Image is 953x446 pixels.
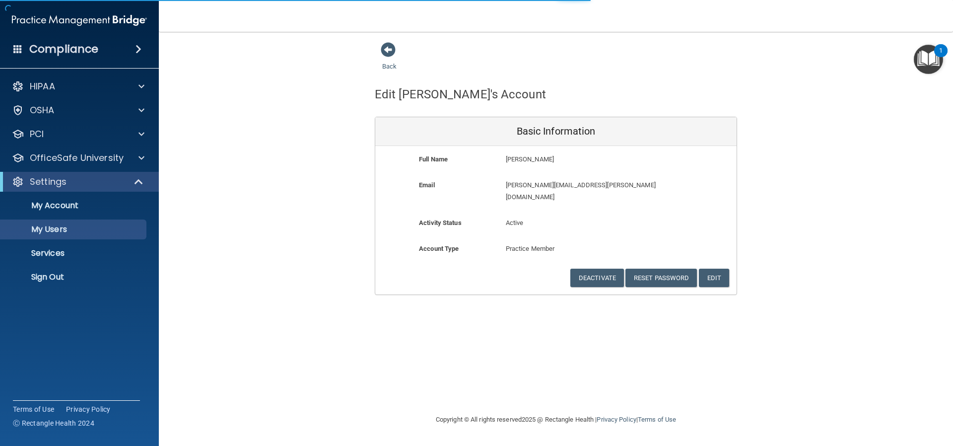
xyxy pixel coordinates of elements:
[30,152,124,164] p: OfficeSafe University
[12,104,144,116] a: OSHA
[66,404,111,414] a: Privacy Policy
[6,272,142,282] p: Sign Out
[781,375,941,415] iframe: Drift Widget Chat Controller
[570,269,624,287] button: Deactivate
[12,152,144,164] a: OfficeSafe University
[506,243,607,255] p: Practice Member
[6,224,142,234] p: My Users
[6,201,142,211] p: My Account
[375,404,737,436] div: Copyright © All rights reserved 2025 @ Rectangle Health | |
[419,245,459,252] b: Account Type
[30,80,55,92] p: HIPAA
[382,51,397,70] a: Back
[12,10,147,30] img: PMB logo
[506,179,664,203] p: [PERSON_NAME][EMAIL_ADDRESS][PERSON_NAME][DOMAIN_NAME]
[419,219,462,226] b: Activity Status
[30,176,67,188] p: Settings
[939,51,943,64] div: 1
[597,416,636,423] a: Privacy Policy
[914,45,943,74] button: Open Resource Center, 1 new notification
[13,404,54,414] a: Terms of Use
[375,88,546,101] h4: Edit [PERSON_NAME]'s Account
[30,104,55,116] p: OSHA
[506,153,664,165] p: [PERSON_NAME]
[375,117,737,146] div: Basic Information
[30,128,44,140] p: PCI
[699,269,729,287] button: Edit
[419,155,448,163] b: Full Name
[419,181,435,189] b: Email
[12,176,144,188] a: Settings
[13,418,94,428] span: Ⓒ Rectangle Health 2024
[6,248,142,258] p: Services
[625,269,697,287] button: Reset Password
[12,128,144,140] a: PCI
[29,42,98,56] h4: Compliance
[12,80,144,92] a: HIPAA
[638,416,676,423] a: Terms of Use
[506,217,607,229] p: Active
